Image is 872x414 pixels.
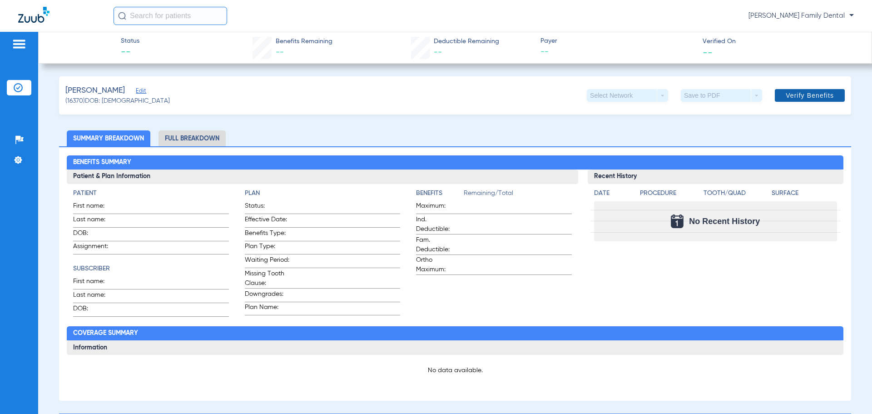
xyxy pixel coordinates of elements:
[245,289,289,302] span: Downgrades:
[416,189,464,201] app-breakdown-title: Benefits
[772,189,837,201] app-breakdown-title: Surface
[245,269,289,288] span: Missing Tooth Clause:
[588,170,843,184] h3: Recent History
[73,189,228,198] h4: Patient
[121,46,139,59] span: --
[73,242,118,254] span: Assignment:
[245,189,400,198] h4: Plan
[640,189,700,198] h4: Procedure
[73,201,118,214] span: First name:
[245,255,289,268] span: Waiting Period:
[118,12,126,20] img: Search Icon
[159,130,226,146] li: Full Breakdown
[73,366,837,375] p: No data available.
[245,242,289,254] span: Plan Type:
[67,170,578,184] h3: Patient & Plan Information
[704,189,768,201] app-breakdown-title: Tooth/Quad
[12,39,26,50] img: hamburger-icon
[18,7,50,23] img: Zuub Logo
[276,37,332,46] span: Benefits Remaining
[594,189,632,201] app-breakdown-title: Date
[416,235,461,254] span: Fam. Deductible:
[245,303,289,315] span: Plan Name:
[540,46,695,58] span: --
[67,340,843,355] h3: Information
[594,189,632,198] h4: Date
[703,37,857,46] span: Verified On
[114,7,227,25] input: Search for patients
[67,130,150,146] li: Summary Breakdown
[73,277,118,289] span: First name:
[704,189,768,198] h4: Tooth/Quad
[540,36,695,46] span: Payer
[245,229,289,241] span: Benefits Type:
[786,92,834,99] span: Verify Benefits
[65,85,125,96] span: [PERSON_NAME]
[73,264,228,274] h4: Subscriber
[416,201,461,214] span: Maximum:
[703,47,713,57] span: --
[73,304,118,316] span: DOB:
[434,48,442,56] span: --
[73,290,118,303] span: Last name:
[121,36,139,46] span: Status
[827,370,872,414] iframe: Chat Widget
[245,215,289,227] span: Effective Date:
[434,37,499,46] span: Deductible Remaining
[65,96,170,106] span: (16370) DOB: [DEMOGRAPHIC_DATA]
[748,11,854,20] span: [PERSON_NAME] Family Dental
[416,255,461,274] span: Ortho Maximum:
[671,214,684,228] img: Calendar
[772,189,837,198] h4: Surface
[67,155,843,170] h2: Benefits Summary
[73,215,118,227] span: Last name:
[276,48,284,56] span: --
[73,229,118,241] span: DOB:
[136,88,144,96] span: Edit
[464,189,571,201] span: Remaining/Total
[416,189,464,198] h4: Benefits
[245,201,289,214] span: Status:
[689,217,760,226] span: No Recent History
[640,189,700,201] app-breakdown-title: Procedure
[67,326,843,341] h2: Coverage Summary
[416,215,461,234] span: Ind. Deductible:
[775,89,845,102] button: Verify Benefits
